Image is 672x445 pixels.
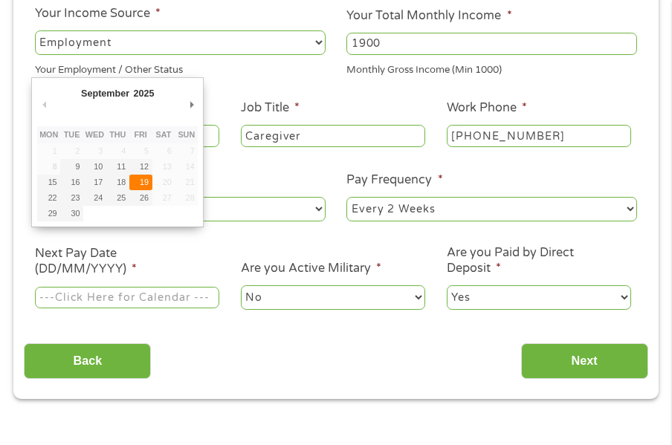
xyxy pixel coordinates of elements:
div: September [79,84,131,104]
label: Job Title [241,100,300,116]
button: 29 [37,206,60,221]
label: Are you Paid by Direct Deposit [447,245,631,276]
button: 11 [106,159,129,175]
label: Next Pay Date (DD/MM/YYYY) [35,246,219,277]
button: 26 [129,190,152,206]
button: 18 [106,175,129,190]
button: 12 [129,159,152,175]
div: Your Employment / Other Status [35,57,326,77]
label: Are you Active Military [241,261,381,276]
abbr: Wednesday [85,130,104,139]
label: Your Income Source [35,6,161,22]
button: 16 [60,175,83,190]
abbr: Thursday [109,130,126,139]
abbr: Monday [39,130,58,139]
button: 15 [37,175,60,190]
abbr: Saturday [156,130,172,139]
input: Back [24,343,151,380]
button: 30 [60,206,83,221]
abbr: Tuesday [64,130,80,139]
abbr: Sunday [178,130,195,139]
label: Work Phone [447,100,527,116]
abbr: Friday [134,130,146,139]
button: 24 [83,190,106,206]
label: Pay Frequency [346,172,442,188]
button: 23 [60,190,83,206]
label: Your Total Monthly Income [346,8,511,24]
input: Cashier [241,125,425,147]
input: Use the arrow keys to pick a date [35,287,219,309]
div: 2025 [132,84,156,104]
button: Next Month [184,95,198,115]
button: Previous Month [37,95,51,115]
button: 22 [37,190,60,206]
div: Monthly Gross Income (Min 1000) [346,57,637,77]
button: 25 [106,190,129,206]
button: 17 [83,175,106,190]
button: 19 [129,175,152,190]
input: 1800 [346,33,637,55]
button: 9 [60,159,83,175]
button: 10 [83,159,106,175]
input: Next [521,343,648,380]
input: (231) 754-4010 [447,125,631,147]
